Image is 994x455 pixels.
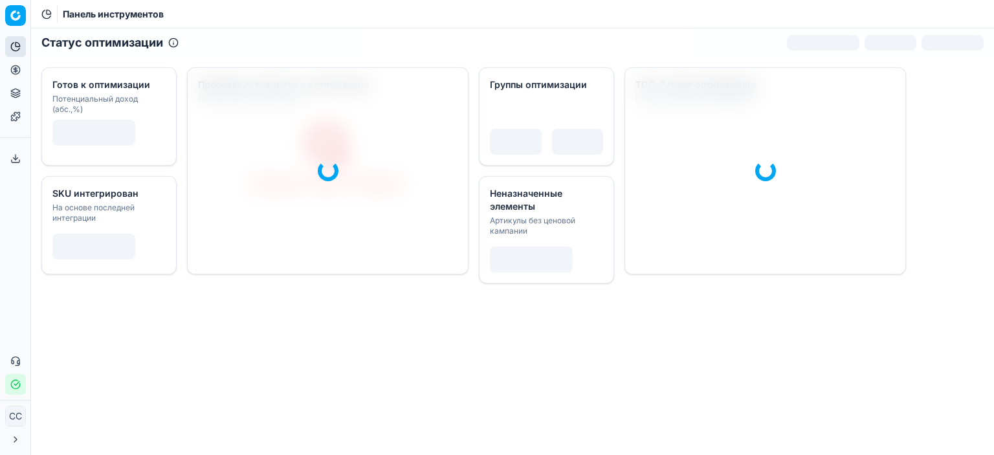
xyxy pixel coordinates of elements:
[490,79,587,90] font: Группы оптимизации
[9,410,22,421] font: СС
[63,8,164,19] font: Панель инструментов
[63,8,164,21] nav: хлебные крошки
[490,216,575,236] font: Артикулы без ценовой кампании
[63,8,164,21] span: Панель инструментов
[52,188,138,199] font: SKU интегрирован
[490,188,562,212] font: Неназначенные элементы
[52,203,135,223] font: На основе последней интеграции
[52,94,138,114] font: Потенциальный доход (абс.,%)
[52,79,150,90] font: Готов к оптимизации
[5,406,26,427] button: СС
[41,36,163,49] font: Статус оптимизации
